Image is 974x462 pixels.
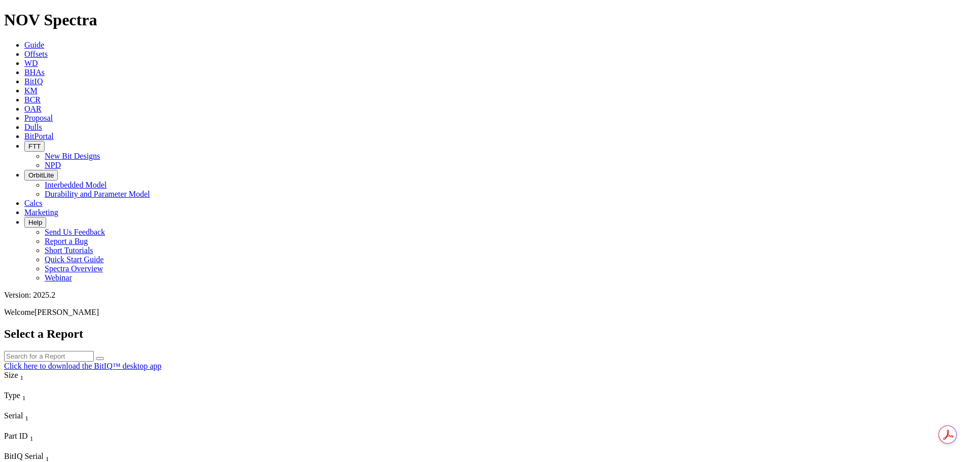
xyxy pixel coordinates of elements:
div: Serial Sort None [4,411,98,422]
div: Column Menu [4,382,98,391]
span: Type [4,391,20,400]
div: Column Menu [4,443,98,452]
div: Sort None [4,411,98,432]
button: OrbitLite [24,170,58,181]
sub: 1 [20,374,24,381]
a: OAR [24,104,42,113]
a: Offsets [24,50,48,58]
p: Welcome [4,308,970,317]
div: Sort None [4,432,98,452]
a: NPD [45,161,61,169]
span: Sort None [20,371,24,379]
a: BCR [24,95,41,104]
span: Part ID [4,432,28,440]
div: Column Menu [4,422,98,432]
a: Dulls [24,123,42,131]
span: Size [4,371,18,379]
a: Spectra Overview [45,264,103,273]
span: Sort None [46,452,49,460]
span: BitIQ Serial [4,452,44,460]
sub: 1 [30,435,33,442]
a: New Bit Designs [45,152,100,160]
span: OrbitLite [28,171,54,179]
div: Part ID Sort None [4,432,98,443]
div: Version: 2025.2 [4,291,970,300]
a: BitPortal [24,132,54,140]
sub: 1 [22,394,26,402]
sub: 1 [25,414,28,422]
div: Sort None [4,371,98,391]
a: BHAs [24,68,45,77]
h2: Select a Report [4,327,970,341]
a: Short Tutorials [45,246,93,255]
span: [PERSON_NAME] [34,308,99,316]
a: Webinar [45,273,72,282]
a: Report a Bug [45,237,88,245]
a: Calcs [24,199,43,207]
h1: NOV Spectra [4,11,970,29]
a: Proposal [24,114,53,122]
div: Column Menu [4,402,98,411]
div: Type Sort None [4,391,98,402]
a: WD [24,59,38,67]
a: BitIQ [24,77,43,86]
button: FTT [24,141,45,152]
a: Click here to download the BitIQ™ desktop app [4,362,161,370]
a: Durability and Parameter Model [45,190,150,198]
input: Search for a Report [4,351,94,362]
a: KM [24,86,38,95]
span: Sort None [30,432,33,440]
span: Serial [4,411,23,420]
a: Send Us Feedback [45,228,105,236]
span: FTT [28,143,41,150]
a: Interbedded Model [45,181,107,189]
span: Sort None [22,391,26,400]
a: Marketing [24,208,58,217]
span: Sort None [25,411,28,420]
a: Guide [24,41,44,49]
div: Size Sort None [4,371,98,382]
span: Help [28,219,42,226]
a: Quick Start Guide [45,255,103,264]
div: Sort None [4,391,98,411]
button: Help [24,217,46,228]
